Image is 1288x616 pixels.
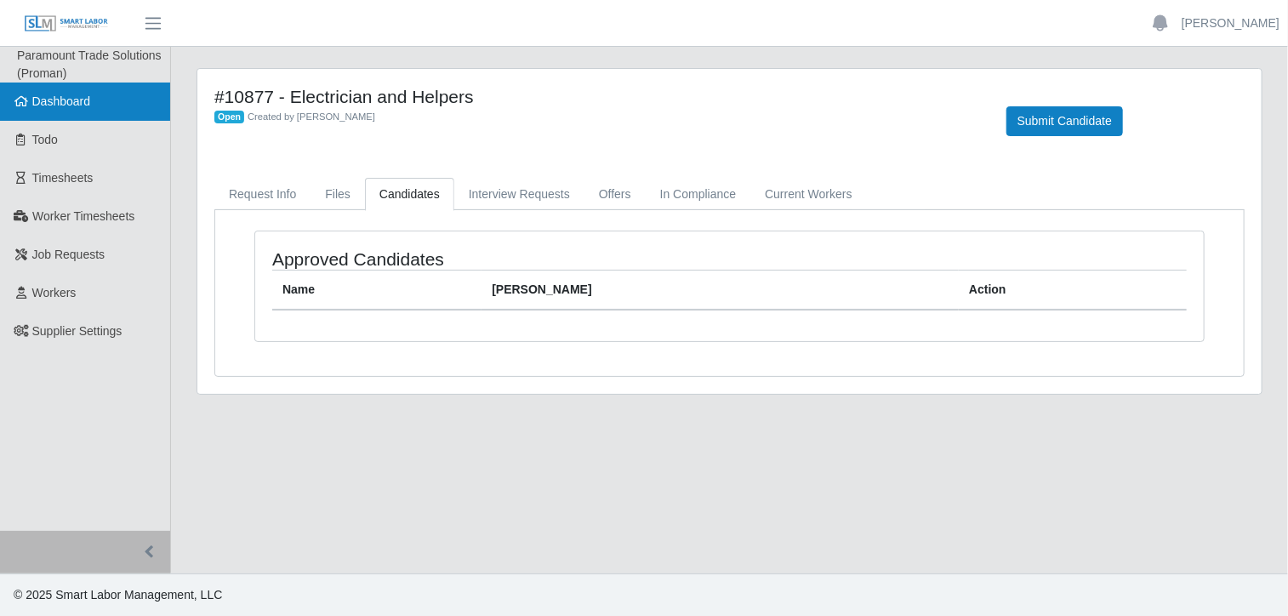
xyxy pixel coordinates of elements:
[32,133,58,146] span: Todo
[1006,106,1123,136] button: Submit Candidate
[32,248,105,261] span: Job Requests
[482,271,959,311] th: [PERSON_NAME]
[214,178,311,211] a: Request Info
[32,209,134,223] span: Worker Timesheets
[454,178,584,211] a: Interview Requests
[14,588,222,602] span: © 2025 Smart Labor Management, LLC
[311,178,365,211] a: Files
[365,178,454,211] a: Candidates
[24,14,109,33] img: SLM Logo
[214,86,981,107] h4: #10877 - Electrician and Helpers
[584,178,646,211] a: Offers
[646,178,751,211] a: In Compliance
[214,111,244,124] span: Open
[959,271,1187,311] th: Action
[1182,14,1279,32] a: [PERSON_NAME]
[272,248,638,270] h4: Approved Candidates
[32,324,123,338] span: Supplier Settings
[17,48,162,80] span: Paramount Trade Solutions (Proman)
[272,271,482,311] th: Name
[248,111,375,122] span: Created by [PERSON_NAME]
[32,171,94,185] span: Timesheets
[750,178,866,211] a: Current Workers
[32,94,91,108] span: Dashboard
[32,286,77,299] span: Workers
